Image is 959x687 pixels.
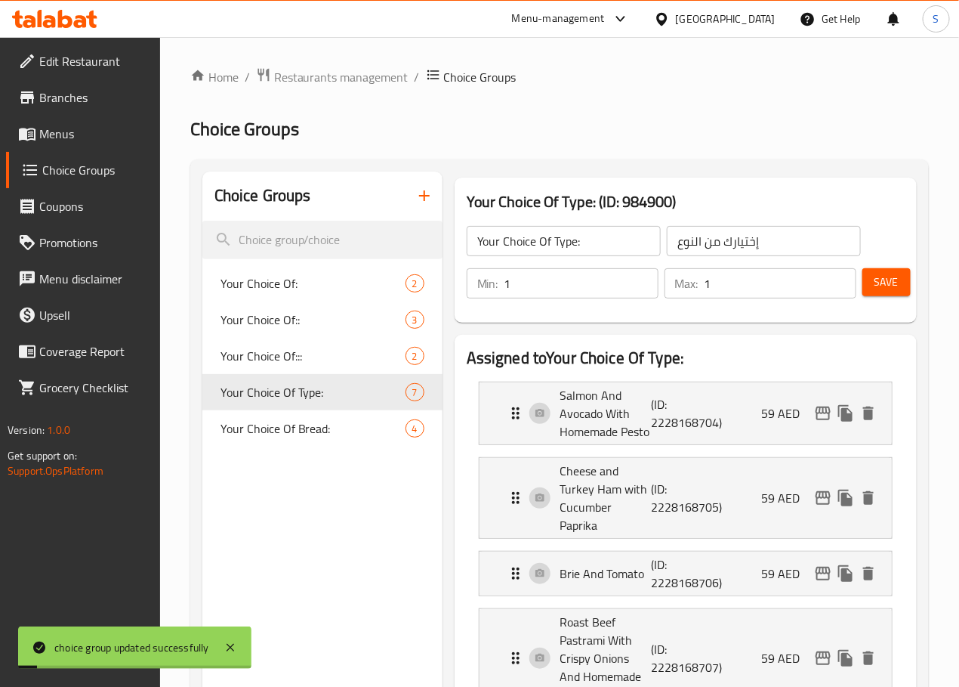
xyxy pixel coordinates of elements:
[857,487,880,509] button: delete
[39,125,148,143] span: Menus
[874,273,899,292] span: Save
[220,311,405,329] span: Your Choice Of::
[202,338,442,374] div: Your Choice Of:::2
[444,68,517,86] span: Choice Groups
[834,487,857,509] button: duplicate
[812,647,834,670] button: edit
[467,190,905,214] h3: Your Choice Of Type: (ID: 984900)
[220,274,405,292] span: Your Choice Of:
[467,545,905,602] li: Expand
[651,640,711,676] p: (ID: 2228168707)
[8,461,103,481] a: Support.OpsPlatform
[8,420,45,440] span: Version:
[214,184,311,207] h2: Choice Groups
[560,565,651,583] p: Brie And Tomato
[560,386,651,441] p: Salmon And Avocado With Homemade Pesto
[479,552,892,596] div: Expand
[406,422,424,436] span: 4
[6,116,160,152] a: Menus
[512,10,605,28] div: Menu-management
[6,152,160,188] a: Choice Groups
[202,221,442,259] input: search
[6,333,160,370] a: Coverage Report
[220,347,405,365] span: Your Choice Of:::
[406,277,424,291] span: 2
[406,349,424,364] span: 2
[405,419,424,438] div: Choices
[202,374,442,410] div: Your Choice Of Type:7
[467,376,905,451] li: Expand
[761,649,812,667] p: 59 AED
[415,68,420,86] li: /
[39,197,148,215] span: Coupons
[405,274,424,292] div: Choices
[202,410,442,447] div: Your Choice Of Bread:4
[467,451,905,545] li: Expand
[651,480,711,516] p: (ID: 2228168705)
[220,383,405,401] span: Your Choice Of Type:
[274,68,409,86] span: Restaurants management
[933,11,939,27] span: S
[6,79,160,116] a: Branches
[761,565,812,583] p: 59 AED
[190,112,299,146] span: Choice Groups
[405,347,424,365] div: Choices
[834,562,857,585] button: duplicate
[47,420,70,440] span: 1.0.0
[651,395,711,432] p: (ID: 2228168704)
[405,311,424,329] div: Choices
[675,274,698,292] p: Max:
[467,347,905,370] h2: Assigned to Your Choice Of Type:
[479,382,892,444] div: Expand
[39,88,148,107] span: Branches
[6,370,160,406] a: Grocery Checklist
[39,270,148,288] span: Menu disclaimer
[857,402,880,425] button: delete
[39,52,148,70] span: Edit Restaurant
[8,446,77,466] span: Get support on:
[761,489,812,507] p: 59 AED
[812,487,834,509] button: edit
[6,224,160,261] a: Promotions
[857,647,880,670] button: delete
[6,43,160,79] a: Edit Restaurant
[202,302,442,338] div: Your Choice Of::3
[479,458,892,538] div: Expand
[676,11,776,27] div: [GEOGRAPHIC_DATA]
[405,383,424,401] div: Choices
[6,261,160,297] a: Menu disclaimer
[406,313,424,327] span: 3
[857,562,880,585] button: delete
[812,402,834,425] button: edit
[245,68,250,86] li: /
[761,404,812,422] p: 59 AED
[39,342,148,361] span: Coverage Report
[834,402,857,425] button: duplicate
[406,385,424,400] span: 7
[834,647,857,670] button: duplicate
[54,639,209,656] div: choice group updated successfully
[651,555,711,592] p: (ID: 2228168706)
[220,419,405,438] span: Your Choice Of Bread:
[39,306,148,324] span: Upsell
[42,161,148,179] span: Choice Groups
[190,68,239,86] a: Home
[39,379,148,397] span: Grocery Checklist
[812,562,834,585] button: edit
[256,67,409,87] a: Restaurants management
[862,268,911,296] button: Save
[190,67,929,87] nav: breadcrumb
[39,234,148,252] span: Promotions
[202,265,442,302] div: Your Choice Of:2
[6,297,160,333] a: Upsell
[560,462,651,534] p: Cheese and Turkey Ham with Cucumber Paprika
[477,274,498,292] p: Min:
[6,188,160,224] a: Coupons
